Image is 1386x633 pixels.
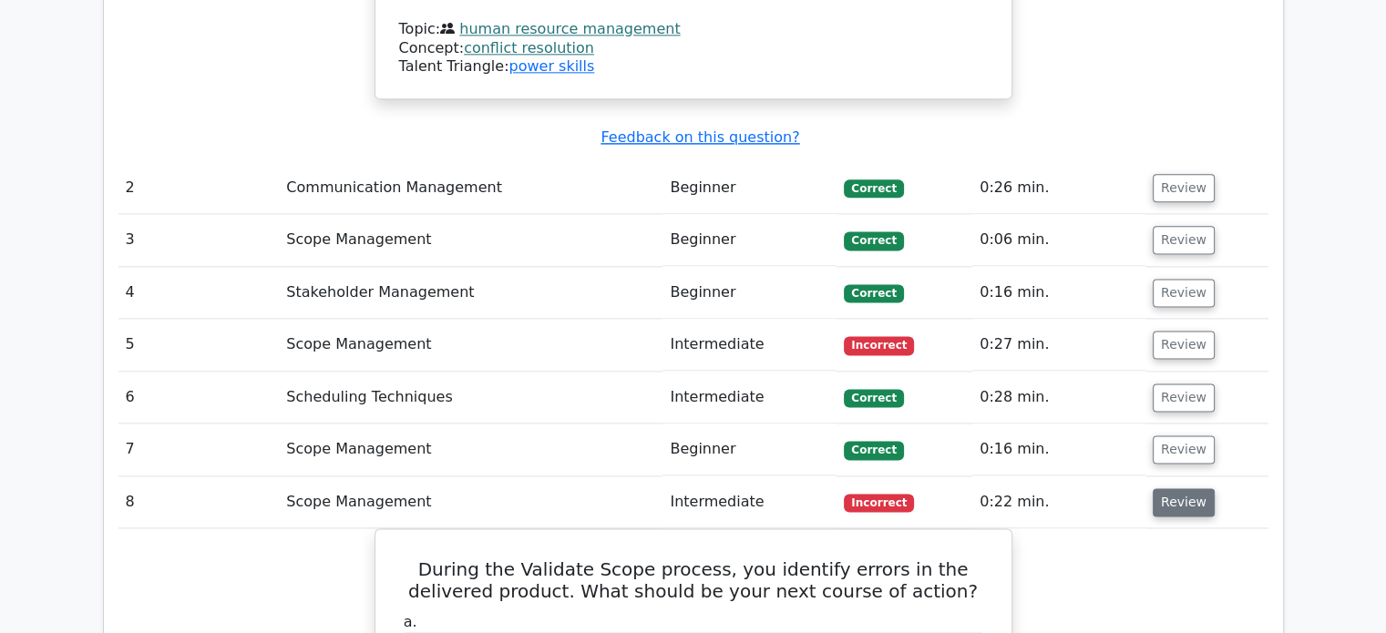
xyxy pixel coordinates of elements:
[464,39,594,56] a: conflict resolution
[118,476,280,528] td: 8
[844,284,903,302] span: Correct
[844,231,903,250] span: Correct
[118,319,280,371] td: 5
[662,424,837,475] td: Beginner
[459,20,680,37] a: human resource management
[662,162,837,214] td: Beginner
[1153,279,1215,307] button: Review
[399,20,988,77] div: Talent Triangle:
[972,476,1145,528] td: 0:22 min.
[662,214,837,266] td: Beginner
[118,424,280,475] td: 7
[118,162,280,214] td: 2
[1153,174,1215,202] button: Review
[972,267,1145,319] td: 0:16 min.
[844,179,903,198] span: Correct
[279,319,662,371] td: Scope Management
[662,372,837,424] td: Intermediate
[118,214,280,266] td: 3
[972,424,1145,475] td: 0:16 min.
[397,558,990,602] h5: During the Validate Scope process, you identify errors in the delivered product. What should be y...
[508,57,594,75] a: power skills
[1153,331,1215,359] button: Review
[972,162,1145,214] td: 0:26 min.
[118,267,280,319] td: 4
[844,336,914,354] span: Incorrect
[972,319,1145,371] td: 0:27 min.
[279,214,662,266] td: Scope Management
[279,162,662,214] td: Communication Management
[662,267,837,319] td: Beginner
[972,372,1145,424] td: 0:28 min.
[399,20,988,39] div: Topic:
[279,372,662,424] td: Scheduling Techniques
[404,613,417,630] span: a.
[279,424,662,475] td: Scope Management
[601,128,799,146] a: Feedback on this question?
[1153,488,1215,516] button: Review
[1153,226,1215,254] button: Review
[662,319,837,371] td: Intermediate
[844,441,903,459] span: Correct
[399,39,988,58] div: Concept:
[1153,435,1215,464] button: Review
[279,267,662,319] td: Stakeholder Management
[662,476,837,528] td: Intermediate
[279,476,662,528] td: Scope Management
[118,372,280,424] td: 6
[844,389,903,407] span: Correct
[972,214,1145,266] td: 0:06 min.
[844,494,914,512] span: Incorrect
[1153,383,1215,412] button: Review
